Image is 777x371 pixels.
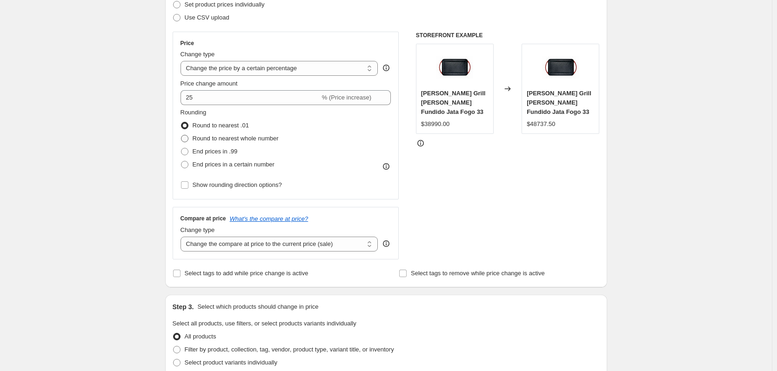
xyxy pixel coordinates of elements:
[181,215,226,222] h3: Compare at price
[382,63,391,73] div: help
[185,14,229,21] span: Use CSV upload
[230,215,308,222] button: What's the compare at price?
[193,161,275,168] span: End prices in a certain number
[193,181,282,188] span: Show rounding direction options?
[527,90,591,115] span: [PERSON_NAME] Grill [PERSON_NAME] Fundido Jata Fogo 33
[181,51,215,58] span: Change type
[181,90,320,105] input: -15
[173,302,194,311] h2: Step 3.
[322,94,371,101] span: % (Price increase)
[185,270,308,277] span: Select tags to add while price change is active
[542,49,579,86] img: parrilla-grill-hierro-fundido-jata-fogo-33_jpg_80x.webp
[193,135,279,142] span: Round to nearest whole number
[411,270,545,277] span: Select tags to remove while price change is active
[436,49,473,86] img: parrilla-grill-hierro-fundido-jata-fogo-33_jpg_80x.webp
[527,119,555,129] div: $48737.50
[416,32,600,39] h6: STOREFRONT EXAMPLE
[382,239,391,248] div: help
[181,40,194,47] h3: Price
[185,333,216,340] span: All products
[173,320,356,327] span: Select all products, use filters, or select products variants individually
[193,122,249,129] span: Round to nearest .01
[185,346,394,353] span: Filter by product, collection, tag, vendor, product type, variant title, or inventory
[181,226,215,233] span: Change type
[185,1,265,8] span: Set product prices individually
[181,80,238,87] span: Price change amount
[193,148,238,155] span: End prices in .99
[197,302,318,311] p: Select which products should change in price
[421,119,449,129] div: $38990.00
[421,90,486,115] span: [PERSON_NAME] Grill [PERSON_NAME] Fundido Jata Fogo 33
[181,109,207,116] span: Rounding
[185,359,277,366] span: Select product variants individually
